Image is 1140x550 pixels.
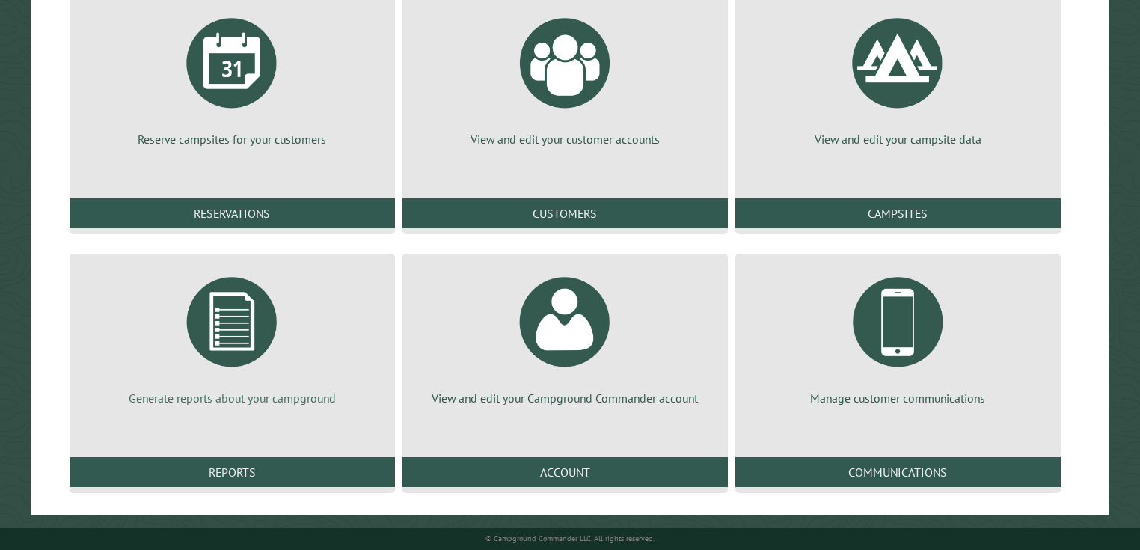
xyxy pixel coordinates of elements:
[70,198,395,228] a: Reservations
[753,131,1043,147] p: View and edit your campsite data
[88,131,377,147] p: Reserve campsites for your customers
[735,198,1061,228] a: Campsites
[402,457,728,487] a: Account
[402,198,728,228] a: Customers
[753,266,1043,406] a: Manage customer communications
[88,390,377,406] p: Generate reports about your campground
[88,266,377,406] a: Generate reports about your campground
[88,7,377,147] a: Reserve campsites for your customers
[420,7,710,147] a: View and edit your customer accounts
[420,266,710,406] a: View and edit your Campground Commander account
[753,7,1043,147] a: View and edit your campsite data
[753,390,1043,406] p: Manage customer communications
[485,534,655,543] small: © Campground Commander LLC. All rights reserved.
[420,131,710,147] p: View and edit your customer accounts
[735,457,1061,487] a: Communications
[70,457,395,487] a: Reports
[420,390,710,406] p: View and edit your Campground Commander account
